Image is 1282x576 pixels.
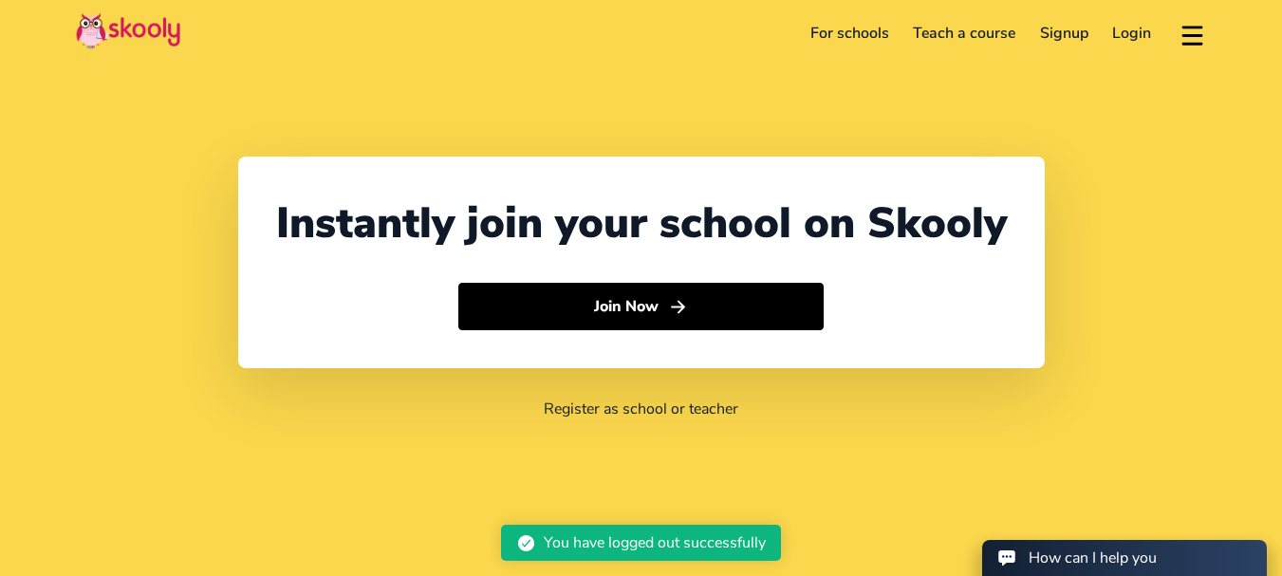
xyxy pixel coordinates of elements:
[668,297,688,317] ion-icon: arrow forward outline
[901,18,1028,48] a: Teach a course
[1028,18,1101,48] a: Signup
[798,18,901,48] a: For schools
[544,399,738,419] a: Register as school or teacher
[1179,18,1206,49] button: menu outline
[76,12,180,49] img: Skooly
[1101,18,1164,48] a: Login
[458,283,824,330] button: Join Nowarrow forward outline
[276,195,1007,252] div: Instantly join your school on Skooly
[544,532,766,553] div: You have logged out successfully
[516,533,536,553] ion-icon: checkmark circle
